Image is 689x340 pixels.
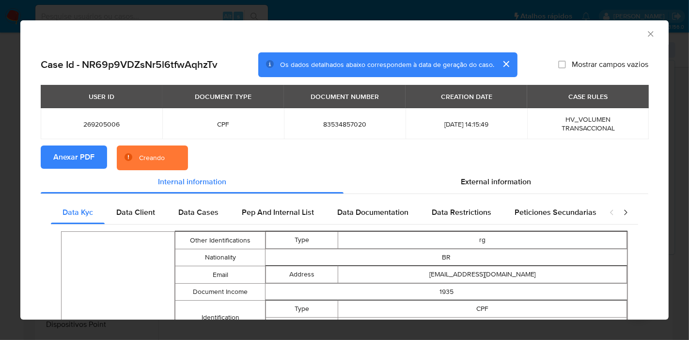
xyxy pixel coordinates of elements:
span: 83534857020 [296,120,394,129]
span: HV_VOLUMEN TRANSACCIONAL [562,114,615,133]
span: External information [461,176,531,187]
td: Identification [175,301,266,335]
div: USER ID [83,88,120,105]
span: Internal information [158,176,226,187]
input: Mostrar campos vazios [558,61,566,68]
span: Peticiones Secundarias [515,207,596,218]
div: Detailed internal info [51,201,599,224]
button: Anexar PDF [41,146,107,169]
span: Mostrar campos vazios [572,60,648,69]
div: DOCUMENT NUMBER [305,88,385,105]
span: 269205006 [52,120,151,129]
td: Address [266,266,338,283]
td: Type [266,301,338,318]
span: CPF [174,120,272,129]
span: Anexar PDF [53,146,94,168]
div: DOCUMENT TYPE [189,88,257,105]
div: Creando [139,153,165,163]
td: [EMAIL_ADDRESS][DOMAIN_NAME] [338,266,627,283]
td: rg [338,232,627,249]
td: Type [266,232,338,249]
span: Data Client [116,207,155,218]
td: 1935 [266,284,627,301]
td: BR [266,249,627,266]
span: Pep And Internal List [242,207,314,218]
span: Data Cases [178,207,219,218]
td: Number [266,318,338,335]
button: cerrar [494,52,517,76]
span: Os dados detalhados abaixo correspondem à data de geração do caso. [280,60,494,69]
button: Fechar a janela [646,29,655,38]
td: Document Income [175,284,266,301]
div: CREATION DATE [435,88,498,105]
span: Data Restrictions [432,207,491,218]
span: Data Kyc [63,207,93,218]
td: CPF [338,301,627,318]
td: Other Identifications [175,232,266,249]
td: 83534857020 [338,318,627,335]
div: Detailed info [41,170,648,194]
span: [DATE] 14:15:49 [417,120,516,129]
td: Email [175,266,266,284]
span: Data Documentation [337,207,408,218]
td: Nationality [175,249,266,266]
div: CASE RULES [563,88,613,105]
div: closure-recommendation-modal [20,20,669,320]
h2: Case Id - NR69p9VDZsNr5l6tfwAqhzTv [41,58,218,71]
